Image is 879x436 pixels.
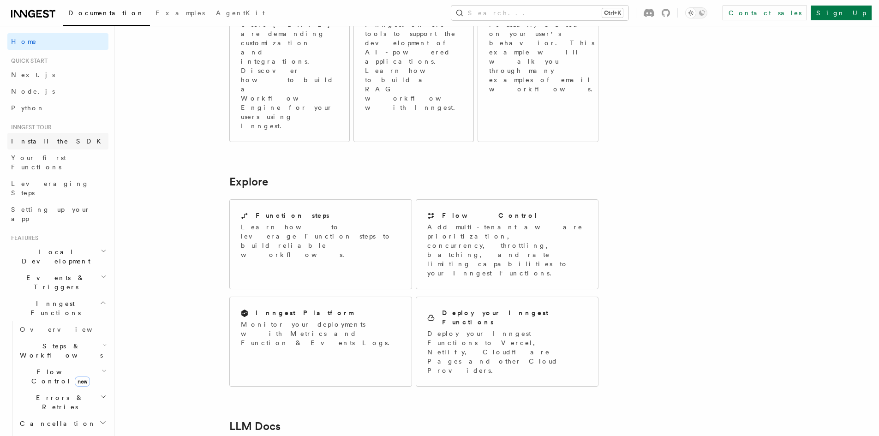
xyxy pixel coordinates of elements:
span: new [75,376,90,387]
p: A drip campaign is usually based on your user's behavior. This example will walk you through many... [489,11,598,94]
p: Monitor your deployments with Metrics and Function & Events Logs. [241,320,401,347]
a: Python [7,100,108,116]
span: Events & Triggers [7,273,101,292]
a: Node.js [7,83,108,100]
span: Quick start [7,57,48,65]
kbd: Ctrl+K [602,8,623,18]
span: Python [11,104,45,112]
button: Search...Ctrl+K [451,6,628,20]
a: Home [7,33,108,50]
h2: Deploy your Inngest Functions [442,308,587,327]
a: Flow ControlAdd multi-tenant aware prioritization, concurrency, throttling, batching, and rate li... [416,199,598,289]
span: Steps & Workflows [16,341,103,360]
p: Learn how to leverage Function steps to build reliable workflows. [241,222,401,259]
a: Inngest PlatformMonitor your deployments with Metrics and Function & Events Logs. [229,297,412,387]
span: Inngest tour [7,124,52,131]
button: Steps & Workflows [16,338,108,364]
p: Users [DATE] are demanding customization and integrations. Discover how to build a Workflow Engin... [241,20,338,131]
a: Explore [229,175,268,188]
span: Errors & Retries [16,393,100,412]
a: Documentation [63,3,150,26]
button: Events & Triggers [7,269,108,295]
span: Your first Functions [11,154,66,171]
span: Next.js [11,71,55,78]
p: Add multi-tenant aware prioritization, concurrency, throttling, batching, and rate limiting capab... [427,222,587,278]
p: Deploy your Inngest Functions to Vercel, Netlify, Cloudflare Pages and other Cloud Providers. [427,329,587,375]
span: AgentKit [216,9,265,17]
span: Cancellation [16,419,96,428]
button: Toggle dark mode [685,7,707,18]
p: Inngest offers tools to support the development of AI-powered applications. Learn how to build a ... [365,20,464,112]
span: Install the SDK [11,137,107,145]
span: Home [11,37,37,46]
span: Setting up your app [11,206,90,222]
span: Leveraging Steps [11,180,89,197]
a: LLM Docs [229,420,281,433]
a: AgentKit [210,3,270,25]
h2: Function steps [256,211,329,220]
span: Flow Control [16,367,102,386]
a: Sign Up [811,6,872,20]
a: Your first Functions [7,149,108,175]
span: Overview [20,326,115,333]
a: Install the SDK [7,133,108,149]
button: Cancellation [16,415,108,432]
a: Contact sales [723,6,807,20]
span: Examples [155,9,205,17]
span: Inngest Functions [7,299,100,317]
a: Overview [16,321,108,338]
button: Errors & Retries [16,389,108,415]
span: Features [7,234,38,242]
a: Examples [150,3,210,25]
span: Local Development [7,247,101,266]
a: Function stepsLearn how to leverage Function steps to build reliable workflows. [229,199,412,289]
a: Setting up your app [7,201,108,227]
a: Deploy your Inngest FunctionsDeploy your Inngest Functions to Vercel, Netlify, Cloudflare Pages a... [416,297,598,387]
a: Next.js [7,66,108,83]
span: Documentation [68,9,144,17]
span: Node.js [11,88,55,95]
h2: Flow Control [442,211,538,220]
h2: Inngest Platform [256,308,353,317]
a: Leveraging Steps [7,175,108,201]
button: Inngest Functions [7,295,108,321]
button: Local Development [7,244,108,269]
button: Flow Controlnew [16,364,108,389]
